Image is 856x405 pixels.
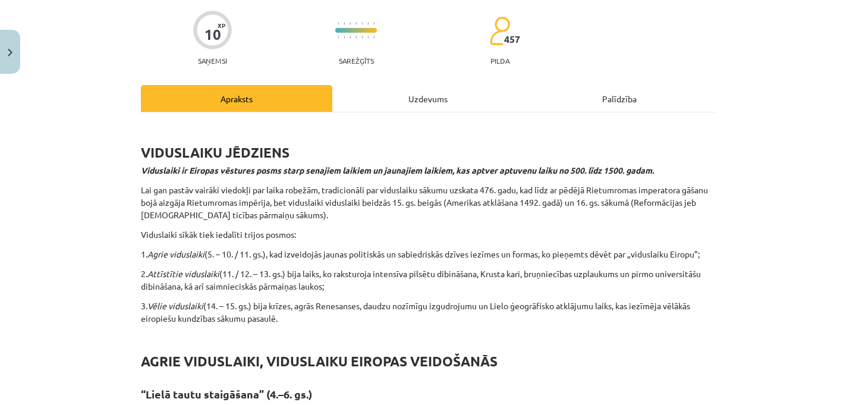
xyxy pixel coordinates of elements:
[193,56,232,65] p: Saņemsi
[218,22,225,29] span: XP
[361,36,363,39] img: icon-short-line-57e1e144782c952c97e751825c79c345078a6d821885a25fce030b3d8c18986b.svg
[350,36,351,39] img: icon-short-line-57e1e144782c952c97e751825c79c345078a6d821885a25fce030b3d8c18986b.svg
[141,85,332,112] div: Apraksts
[355,22,357,25] img: icon-short-line-57e1e144782c952c97e751825c79c345078a6d821885a25fce030b3d8c18986b.svg
[141,300,715,325] p: 3. (14. – 15. gs.) bija krīzes, agrās Renesanses, daudzu nozīmīgu izgudrojumu un Lielo ģeogrāfisk...
[350,22,351,25] img: icon-short-line-57e1e144782c952c97e751825c79c345078a6d821885a25fce030b3d8c18986b.svg
[355,36,357,39] img: icon-short-line-57e1e144782c952c97e751825c79c345078a6d821885a25fce030b3d8c18986b.svg
[338,22,339,25] img: icon-short-line-57e1e144782c952c97e751825c79c345078a6d821885a25fce030b3d8c18986b.svg
[504,34,520,45] span: 457
[338,36,339,39] img: icon-short-line-57e1e144782c952c97e751825c79c345078a6d821885a25fce030b3d8c18986b.svg
[147,300,203,311] i: Vēlie viduslaiki
[339,56,374,65] p: Sarežģīts
[373,36,374,39] img: icon-short-line-57e1e144782c952c97e751825c79c345078a6d821885a25fce030b3d8c18986b.svg
[141,144,289,161] b: VIDUSLAIKU JĒDZIENS
[147,268,219,279] i: Attīstītie viduslaiki
[8,49,12,56] img: icon-close-lesson-0947bae3869378f0d4975bcd49f059093ad1ed9edebbc8119c70593378902aed.svg
[141,248,715,260] p: 1. (5. – 10. / 11. gs.), kad izveidojās jaunas politiskās un sabiedriskās dzīves iezīmes un forma...
[141,228,715,241] p: Viduslaiki sīkāk tiek iedalīti trijos posmos:
[204,26,221,43] div: 10
[147,249,204,259] i: Agrie viduslaiki
[141,268,715,293] p: 2. (11. / 12. – 13. gs.) bija laiks, ko raksturoja intensīva pilsētu dibināšana, Krusta kari, bru...
[373,22,374,25] img: icon-short-line-57e1e144782c952c97e751825c79c345078a6d821885a25fce030b3d8c18986b.svg
[344,22,345,25] img: icon-short-line-57e1e144782c952c97e751825c79c345078a6d821885a25fce030b3d8c18986b.svg
[332,85,524,112] div: Uzdevums
[141,387,312,401] b: “Lielā tautu staigāšana” (4.–6. gs.)
[141,184,715,221] p: Lai gan pastāv vairāki viedokļi par laika robežām, tradicionāli par viduslaiku sākumu uzskata 476...
[490,56,509,65] p: pilda
[524,85,715,112] div: Palīdzība
[489,16,510,46] img: students-c634bb4e5e11cddfef0936a35e636f08e4e9abd3cc4e673bd6f9a4125e45ecb1.svg
[367,36,369,39] img: icon-short-line-57e1e144782c952c97e751825c79c345078a6d821885a25fce030b3d8c18986b.svg
[367,22,369,25] img: icon-short-line-57e1e144782c952c97e751825c79c345078a6d821885a25fce030b3d8c18986b.svg
[344,36,345,39] img: icon-short-line-57e1e144782c952c97e751825c79c345078a6d821885a25fce030b3d8c18986b.svg
[141,165,654,175] i: Viduslaiki ir Eiropas vēstures posms starp senajiem laikiem un jaunajiem laikiem, kas aptver aptu...
[141,353,498,370] b: AGRIE VIDUSLAIKI, VIDUSLAIKU EIROPAS VEIDOŠANĀS
[361,22,363,25] img: icon-short-line-57e1e144782c952c97e751825c79c345078a6d821885a25fce030b3d8c18986b.svg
